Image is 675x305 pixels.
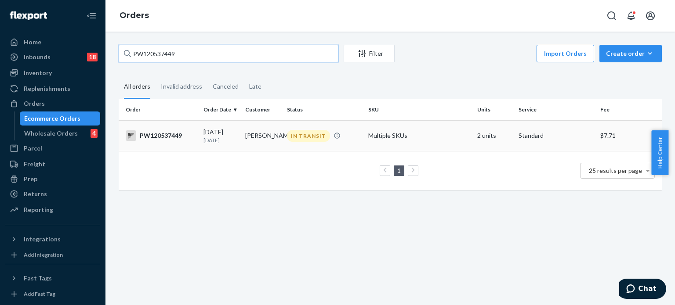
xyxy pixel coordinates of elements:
button: Filter [344,45,395,62]
div: 18 [87,53,98,61]
div: Add Integration [24,251,63,258]
div: Prep [24,175,37,183]
div: Inbounds [24,53,51,61]
a: Ecommerce Orders [20,111,101,126]
a: Inventory [5,66,100,80]
div: Filter [344,49,394,58]
div: IN TRANSIT [287,130,330,142]
div: Wholesale Orders [24,129,78,138]
a: Replenishments [5,82,100,96]
button: Integrations [5,232,100,246]
th: Fee [597,99,662,120]
p: [DATE] [203,136,238,144]
button: Fast Tags [5,271,100,285]
div: Invalid address [161,75,202,98]
button: Import Orders [537,45,594,62]
div: Ecommerce Orders [24,114,80,123]
div: Returns [24,190,47,198]
th: Order [119,99,200,120]
div: Customer [245,106,280,113]
th: Status [283,99,365,120]
button: Open notifications [622,7,640,25]
div: Late [249,75,261,98]
a: Wholesale Orders4 [20,126,101,140]
input: Search orders [119,45,338,62]
a: Returns [5,187,100,201]
div: Integrations [24,235,61,244]
a: Orders [5,97,100,111]
td: Multiple SKUs [365,120,473,151]
button: Help Center [651,130,668,175]
a: Prep [5,172,100,186]
span: 25 results per page [589,167,642,174]
button: Open account menu [642,7,659,25]
div: Canceled [213,75,239,98]
div: Orders [24,99,45,108]
ol: breadcrumbs [112,3,156,29]
a: Freight [5,157,100,171]
a: Add Fast Tag [5,289,100,299]
div: [DATE] [203,128,238,144]
th: Service [515,99,596,120]
button: Open Search Box [603,7,621,25]
button: Create order [599,45,662,62]
a: Page 1 is your current page [396,167,403,174]
div: Replenishments [24,84,70,93]
div: Reporting [24,205,53,214]
div: Home [24,38,41,47]
td: $7.71 [597,120,662,151]
td: [PERSON_NAME] [242,120,283,151]
div: Parcel [24,144,42,153]
button: Close Navigation [83,7,100,25]
td: 2 units [474,120,515,151]
th: Units [474,99,515,120]
a: Inbounds18 [5,50,100,64]
div: Freight [24,160,45,169]
th: SKU [365,99,473,120]
a: Parcel [5,141,100,155]
div: Create order [606,49,655,58]
iframe: Opens a widget where you can chat to one of our agents [619,279,666,301]
p: Standard [519,131,593,140]
a: Reporting [5,203,100,217]
a: Orders [120,11,149,20]
div: All orders [124,75,150,99]
div: 4 [91,129,98,138]
a: Home [5,35,100,49]
div: Inventory [24,68,52,77]
div: PW120537449 [126,130,196,141]
a: Add Integration [5,250,100,260]
div: Add Fast Tag [24,290,55,298]
th: Order Date [200,99,242,120]
img: Flexport logo [10,11,47,20]
div: Fast Tags [24,274,52,283]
